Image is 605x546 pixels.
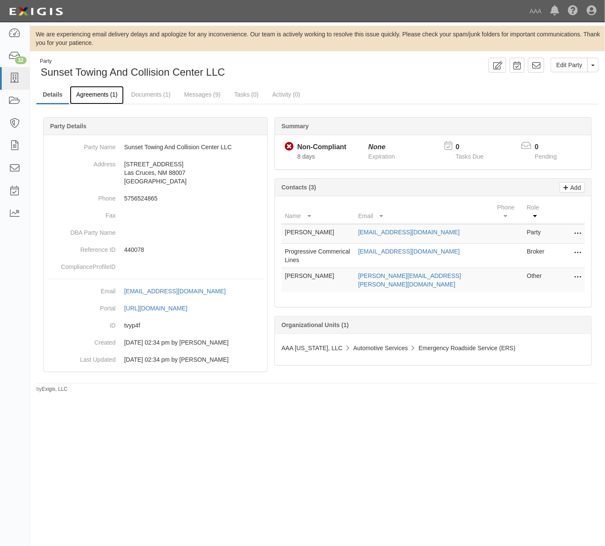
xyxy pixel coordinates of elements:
a: Agreements (1) [70,86,124,104]
span: Tasks Due [456,153,483,160]
a: Details [36,86,69,104]
td: [PERSON_NAME] [281,268,355,292]
img: logo-5460c22ac91f19d4615b14bd174203de0afe785f0fc80cf4dbbc73dc1793850b.png [6,4,66,19]
i: Help Center - Complianz [568,6,578,16]
dt: ID [47,317,116,330]
span: Automotive Services [353,345,408,351]
td: Broker [524,244,551,268]
span: Since 08/13/2025 [297,153,315,160]
dt: Party Name [47,139,116,151]
b: Organizational Units (1) [281,322,349,328]
td: Other [524,268,551,292]
div: Sunset Towing And Collision Center LLC [36,58,311,80]
span: AAA [US_STATE], LLC [281,345,343,351]
dt: DBA Party Name [47,224,116,237]
dt: Fax [47,207,116,220]
div: Party [40,58,225,65]
b: Contacts (3) [281,184,316,191]
th: Name [281,200,355,224]
span: Expiration [368,153,395,160]
p: 0 [456,142,494,152]
i: Non-Compliant [285,142,294,151]
b: Summary [281,123,309,130]
a: [EMAIL_ADDRESS][DOMAIN_NAME] [358,248,460,255]
a: [EMAIL_ADDRESS][DOMAIN_NAME] [124,288,235,295]
dt: Last Updated [47,351,116,364]
dd: tvyp4f [47,317,264,334]
a: Messages (9) [178,86,227,103]
a: Tasks (0) [228,86,265,103]
div: We are experiencing email delivery delays and apologize for any inconvenience. Our team is active... [30,30,605,47]
p: 440078 [124,245,264,254]
a: Edit Party [551,58,588,72]
i: None [368,143,385,151]
div: Non-Compliant [297,142,346,152]
dt: Created [47,334,116,347]
dt: Reference ID [47,241,116,254]
a: Exigis, LLC [42,386,68,392]
dt: Address [47,156,116,168]
dd: Sunset Towing And Collision Center LLC [47,139,264,156]
a: Add [560,182,585,193]
td: Progressive Commerical Lines [281,244,355,268]
div: 32 [15,56,27,64]
dt: Phone [47,190,116,203]
b: Party Details [50,123,86,130]
span: Emergency Roadside Service (ERS) [419,345,516,351]
td: Party [524,224,551,244]
p: 0 [535,142,567,152]
a: Documents (1) [125,86,177,103]
dd: 08/13/2025 02:34 pm by Samantha Molina [47,334,264,351]
dd: 08/13/2025 02:34 pm by Samantha Molina [47,351,264,368]
a: Activity (0) [266,86,307,103]
p: Add [568,183,581,192]
div: [EMAIL_ADDRESS][DOMAIN_NAME] [124,287,226,295]
a: AAA [525,3,546,20]
a: [EMAIL_ADDRESS][DOMAIN_NAME] [358,229,460,236]
th: Role [524,200,551,224]
a: [URL][DOMAIN_NAME] [124,305,197,312]
dt: ComplianceProfileID [47,258,116,271]
small: by [36,386,68,393]
dt: Portal [47,300,116,313]
a: [PERSON_NAME][EMAIL_ADDRESS][PERSON_NAME][DOMAIN_NAME] [358,272,461,288]
th: Phone [494,200,523,224]
dd: [STREET_ADDRESS] Las Cruces, NM 88007 [GEOGRAPHIC_DATA] [47,156,264,190]
span: Sunset Towing And Collision Center LLC [41,66,225,78]
td: [PERSON_NAME] [281,224,355,244]
th: Email [355,200,494,224]
dd: 5756524865 [47,190,264,207]
dt: Email [47,283,116,295]
span: Pending [535,153,557,160]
